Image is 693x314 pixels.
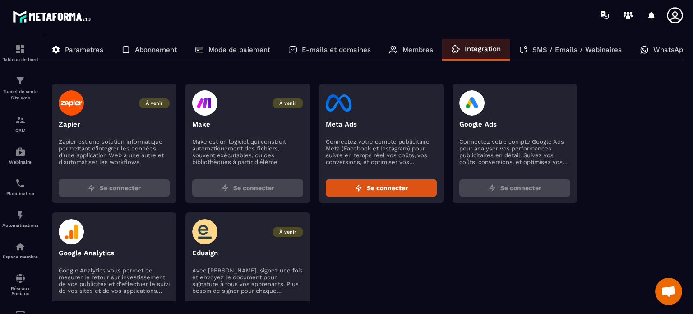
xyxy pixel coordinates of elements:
p: Avec [PERSON_NAME], signez une fois et envoyez le document pour signature à tous vos apprenants. ... [192,267,303,294]
a: automationsautomationsAutomatisations [2,203,38,234]
img: social-network [15,273,26,284]
button: Se connecter [59,179,170,197]
p: Connectez votre compte publicitaire Meta (Facebook et Instagram) pour suivre en temps réel vos co... [326,138,437,165]
a: social-networksocial-networkRéseaux Sociaux [2,266,38,303]
p: Zapier [59,120,170,128]
p: SMS / Emails / Webinaires [532,46,622,54]
button: Se connecter [192,179,303,197]
p: Connectez votre compte Google Ads pour analyser vos performances publicitaires en détail. Suivez ... [459,138,570,165]
p: Zapier est une solution informatique permettant d'intégrer les données d'une application Web à un... [59,138,170,165]
span: À venir [139,98,170,108]
a: formationformationCRM [2,108,38,140]
p: Automatisations [2,223,38,228]
span: À venir [273,227,303,237]
img: zap.8ac5aa27.svg [88,184,95,192]
p: Réseaux Sociaux [2,286,38,296]
span: À venir [273,98,303,108]
img: google-ads-logo.4cdbfafa.svg [459,90,485,116]
img: make-logo.47d65c36.svg [192,90,217,116]
p: Google Analytics [59,249,170,257]
a: formationformationTunnel de vente Site web [2,69,38,108]
p: Membres [402,46,433,54]
div: Ouvrir le chat [655,278,682,305]
span: Se connecter [367,183,408,192]
img: zap.8ac5aa27.svg [355,184,362,192]
img: automations [15,210,26,220]
img: zap.8ac5aa27.svg [222,184,229,192]
p: Espace membre [2,254,38,259]
img: facebook-logo.eb727249.svg [326,90,351,116]
button: Se connecter [326,179,437,197]
img: edusign-logo.5fe905fa.svg [192,219,218,244]
img: automations [15,241,26,252]
p: CRM [2,128,38,133]
p: Webinaire [2,159,38,164]
p: Google Ads [459,120,570,128]
img: automations [15,146,26,157]
a: automationsautomationsEspace membre [2,234,38,266]
img: formation [15,115,26,126]
span: Se connecter [500,183,541,192]
button: Se connecter [459,179,570,197]
p: Intégration [465,45,501,53]
p: Paramètres [65,46,103,54]
p: Edusign [192,249,303,257]
a: automationsautomationsWebinaire [2,140,38,171]
p: WhatsApp [653,46,687,54]
p: Tunnel de vente Site web [2,89,38,101]
p: Make est un logiciel qui construit automatiquement des fichiers, souvent exécutables, ou des bibl... [192,138,303,165]
img: zap.8ac5aa27.svg [489,184,496,192]
p: Abonnement [135,46,177,54]
p: Meta Ads [326,120,437,128]
a: schedulerschedulerPlanificateur [2,171,38,203]
span: Se connecter [100,183,141,192]
p: Tableau de bord [2,57,38,62]
p: Mode de paiement [208,46,270,54]
img: google-analytics-logo.594682c4.svg [59,219,84,244]
span: Se connecter [233,183,274,192]
img: zapier-logo.003d59f5.svg [59,90,84,116]
a: formationformationTableau de bord [2,37,38,69]
p: Make [192,120,303,128]
img: formation [15,44,26,55]
p: E-mails et domaines [302,46,371,54]
img: formation [15,75,26,86]
p: Planificateur [2,191,38,196]
img: scheduler [15,178,26,189]
img: logo [13,8,94,25]
p: Google Analytics vous permet de mesurer le retour sur investissement de vos publicités et d'effec... [59,267,170,294]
